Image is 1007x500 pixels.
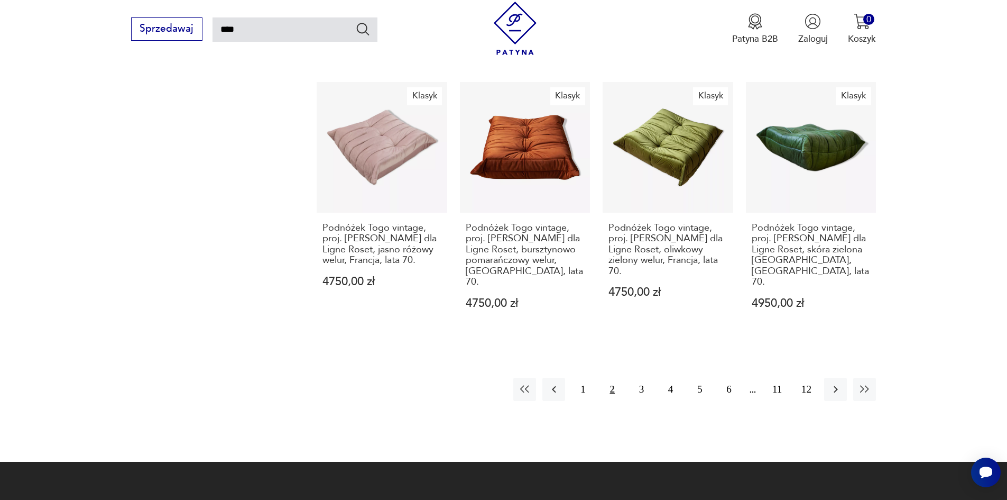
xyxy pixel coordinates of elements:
h3: Podnóżek Togo vintage, proj. [PERSON_NAME] dla Ligne Roset, jasno różowy welur, Francja, lata 70. [322,223,441,266]
iframe: Smartsupp widget button [971,458,1001,487]
button: 6 [717,378,740,401]
p: Zaloguj [798,33,828,45]
button: Sprzedawaj [131,17,202,41]
button: 3 [630,378,653,401]
h3: Podnóżek Togo vintage, proj. [PERSON_NAME] dla Ligne Roset, oliwkowy zielony welur, Francja, lata... [608,223,727,277]
a: Ikona medaluPatyna B2B [732,13,778,45]
h3: Podnóżek Togo vintage, proj. [PERSON_NAME] dla Ligne Roset, bursztynowo pomarańczowy welur, [GEOG... [466,223,585,287]
p: Patyna B2B [732,33,778,45]
button: 0Koszyk [848,13,876,45]
p: 4750,00 zł [466,298,585,309]
button: 5 [688,378,711,401]
button: 1 [571,378,594,401]
h3: Podnóżek Togo vintage, proj. [PERSON_NAME] dla Ligne Roset, skóra zielona [GEOGRAPHIC_DATA], [GEO... [752,223,871,287]
img: Ikonka użytkownika [805,13,821,30]
button: 4 [659,378,682,401]
button: Patyna B2B [732,13,778,45]
a: KlasykPodnóżek Togo vintage, proj. M. Ducaroy dla Ligne Roset, oliwkowy zielony welur, Francja, l... [603,82,733,333]
img: Ikona medalu [747,13,763,30]
button: 2 [601,378,624,401]
a: Sprzedawaj [131,25,202,34]
button: 11 [766,378,789,401]
p: 4950,00 zł [752,298,871,309]
a: KlasykPodnóżek Togo vintage, proj. M. Ducaroy dla Ligne Roset, jasno różowy welur, Francja, lata ... [317,82,447,333]
button: 12 [795,378,818,401]
img: Ikona koszyka [854,13,870,30]
p: Koszyk [848,33,876,45]
p: 4750,00 zł [608,287,727,298]
img: Patyna - sklep z meblami i dekoracjami vintage [488,2,542,55]
a: KlasykPodnóżek Togo vintage, proj. M. Ducaroy dla Ligne Roset, skóra zielona dubai, Francja, lata... [746,82,876,333]
button: Zaloguj [798,13,828,45]
button: Szukaj [355,21,371,37]
p: 4750,00 zł [322,276,441,287]
a: KlasykPodnóżek Togo vintage, proj. M. Ducaroy dla Ligne Roset, bursztynowo pomarańczowy welur, Fr... [460,82,590,333]
div: 0 [863,14,874,25]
